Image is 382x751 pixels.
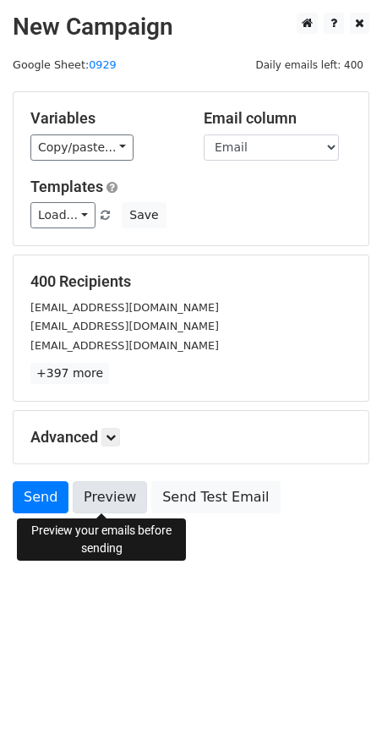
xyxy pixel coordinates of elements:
[30,134,134,161] a: Copy/paste...
[13,13,369,41] h2: New Campaign
[122,202,166,228] button: Save
[30,202,95,228] a: Load...
[30,178,103,195] a: Templates
[30,363,109,384] a: +397 more
[249,58,369,71] a: Daily emails left: 400
[30,272,352,291] h5: 400 Recipients
[30,320,219,332] small: [EMAIL_ADDRESS][DOMAIN_NAME]
[30,339,219,352] small: [EMAIL_ADDRESS][DOMAIN_NAME]
[30,428,352,447] h5: Advanced
[17,518,186,561] div: Preview your emails before sending
[89,58,116,71] a: 0929
[249,56,369,74] span: Daily emails left: 400
[73,481,147,513] a: Preview
[13,481,68,513] a: Send
[13,58,117,71] small: Google Sheet:
[30,301,219,314] small: [EMAIL_ADDRESS][DOMAIN_NAME]
[30,109,178,128] h5: Variables
[297,670,382,751] iframe: Chat Widget
[151,481,280,513] a: Send Test Email
[204,109,352,128] h5: Email column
